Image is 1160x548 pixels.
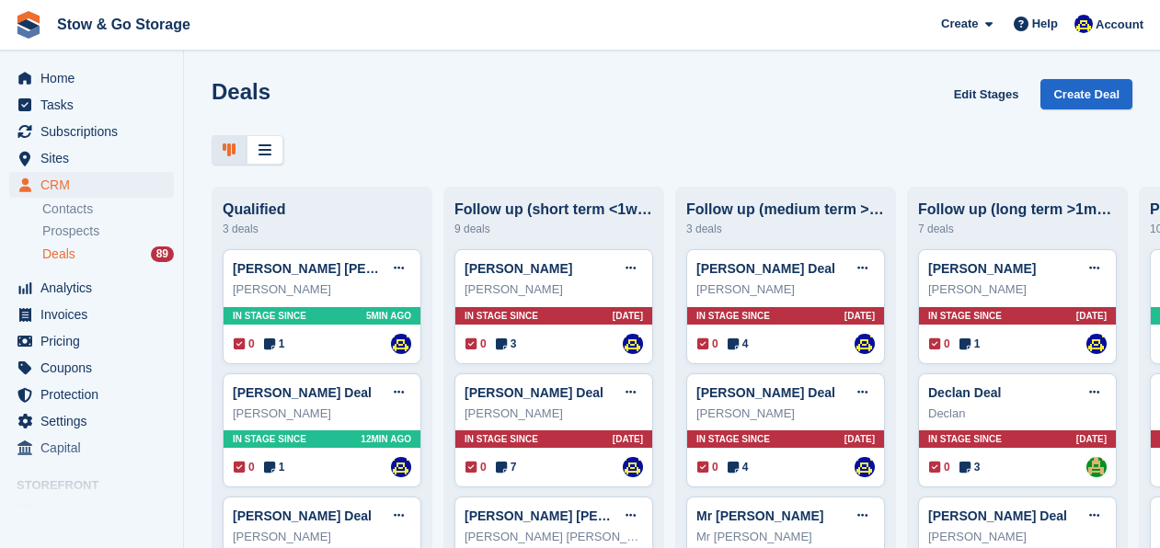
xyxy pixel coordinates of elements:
[928,528,1107,546] div: [PERSON_NAME]
[40,328,151,354] span: Pricing
[9,145,174,171] a: menu
[623,457,643,477] img: Rob Good-Stephenson
[366,309,411,323] span: 5MIN AGO
[9,408,174,434] a: menu
[928,385,1001,400] a: Declan Deal
[391,457,411,477] img: Rob Good-Stephenson
[42,245,75,263] span: Deals
[918,201,1117,218] div: Follow up (long term >1month)
[9,328,174,354] a: menu
[233,508,372,523] a: [PERSON_NAME] Deal
[9,92,174,118] a: menu
[361,432,411,446] span: 12MIN AGO
[15,11,42,39] img: stora-icon-8386f47178a22dfd0bd8f6a31ec36ba5ce8667c1dd55bd0f319d3a0aa187defe.svg
[391,334,411,354] img: Rob Good-Stephenson
[42,223,99,240] span: Prospects
[40,382,151,407] span: Protection
[465,405,643,423] div: [PERSON_NAME]
[686,201,885,218] div: Follow up (medium term >1week)
[613,432,643,446] span: [DATE]
[465,261,572,276] a: [PERSON_NAME]
[40,65,151,91] span: Home
[234,336,255,352] span: 0
[40,119,151,144] span: Subscriptions
[728,459,749,475] span: 4
[1032,15,1058,33] span: Help
[40,92,151,118] span: Tasks
[9,172,174,198] a: menu
[696,508,823,523] a: Mr [PERSON_NAME]
[844,432,875,446] span: [DATE]
[696,280,875,299] div: [PERSON_NAME]
[941,15,978,33] span: Create
[929,459,950,475] span: 0
[40,302,151,327] span: Invoices
[496,336,517,352] span: 3
[454,218,653,240] div: 9 deals
[233,385,372,400] a: [PERSON_NAME] Deal
[212,79,270,104] h1: Deals
[465,385,603,400] a: [PERSON_NAME] Deal
[40,499,151,525] span: Online Store
[928,261,1036,276] a: [PERSON_NAME]
[623,334,643,354] img: Rob Good-Stephenson
[9,499,174,525] a: menu
[947,79,1027,109] a: Edit Stages
[696,432,770,446] span: In stage since
[1076,432,1107,446] span: [DATE]
[928,432,1002,446] span: In stage since
[696,528,875,546] div: Mr [PERSON_NAME]
[1076,309,1107,323] span: [DATE]
[9,382,174,407] a: menu
[928,508,1067,523] a: [PERSON_NAME] Deal
[40,408,151,434] span: Settings
[151,246,174,262] div: 89
[855,334,875,354] img: Rob Good-Stephenson
[223,218,421,240] div: 3 deals
[233,432,306,446] span: In stage since
[613,309,643,323] span: [DATE]
[465,508,684,523] a: [PERSON_NAME] [PERSON_NAME]
[9,355,174,381] a: menu
[697,459,718,475] span: 0
[855,457,875,477] img: Rob Good-Stephenson
[9,435,174,461] a: menu
[40,172,151,198] span: CRM
[696,309,770,323] span: In stage since
[40,145,151,171] span: Sites
[233,261,453,276] a: [PERSON_NAME] [PERSON_NAME]
[928,309,1002,323] span: In stage since
[1074,15,1093,33] img: Rob Good-Stephenson
[465,528,643,546] div: [PERSON_NAME] [PERSON_NAME]
[264,459,285,475] span: 1
[40,355,151,381] span: Coupons
[686,218,885,240] div: 3 deals
[844,309,875,323] span: [DATE]
[1040,79,1132,109] a: Create Deal
[40,275,151,301] span: Analytics
[9,65,174,91] a: menu
[918,218,1117,240] div: 7 deals
[223,201,421,218] div: Qualified
[233,405,411,423] div: [PERSON_NAME]
[50,9,198,40] a: Stow & Go Storage
[234,459,255,475] span: 0
[465,432,538,446] span: In stage since
[697,336,718,352] span: 0
[1086,334,1107,354] img: Rob Good-Stephenson
[233,309,306,323] span: In stage since
[959,336,981,352] span: 1
[9,275,174,301] a: menu
[1086,457,1107,477] img: Alex Taylor
[929,336,950,352] span: 0
[696,405,875,423] div: [PERSON_NAME]
[696,385,835,400] a: [PERSON_NAME] Deal
[9,302,174,327] a: menu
